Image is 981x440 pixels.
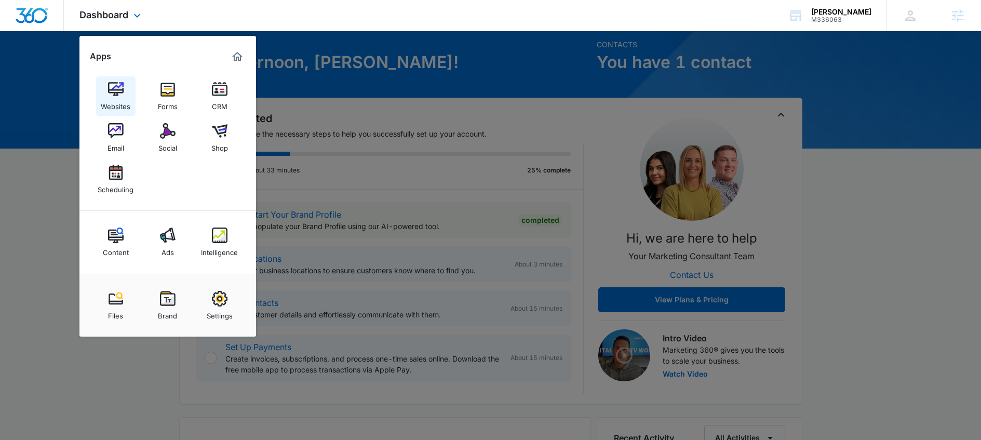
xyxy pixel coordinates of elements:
[200,76,239,116] a: CRM
[103,243,129,257] div: Content
[103,60,112,69] img: tab_keywords_by_traffic_grey.svg
[158,97,178,111] div: Forms
[96,118,136,157] a: Email
[200,286,239,325] a: Settings
[115,61,175,68] div: Keywords by Traffic
[79,9,128,20] span: Dashboard
[27,27,114,35] div: Domain: [DOMAIN_NAME]
[96,222,136,262] a: Content
[98,180,133,194] div: Scheduling
[229,48,246,65] a: Marketing 360® Dashboard
[212,97,227,111] div: CRM
[211,139,228,152] div: Shop
[148,118,187,157] a: Social
[148,76,187,116] a: Forms
[96,286,136,325] a: Files
[811,8,871,16] div: account name
[158,306,177,320] div: Brand
[148,286,187,325] a: Brand
[200,222,239,262] a: Intelligence
[96,159,136,199] a: Scheduling
[158,139,177,152] div: Social
[28,60,36,69] img: tab_domain_overview_orange.svg
[108,306,123,320] div: Files
[17,27,25,35] img: website_grey.svg
[107,139,124,152] div: Email
[162,243,174,257] div: Ads
[90,51,111,61] h2: Apps
[29,17,51,25] div: v 4.0.25
[101,97,130,111] div: Websites
[811,16,871,23] div: account id
[148,222,187,262] a: Ads
[96,76,136,116] a: Websites
[201,243,238,257] div: Intelligence
[207,306,233,320] div: Settings
[17,17,25,25] img: logo_orange.svg
[39,61,93,68] div: Domain Overview
[200,118,239,157] a: Shop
